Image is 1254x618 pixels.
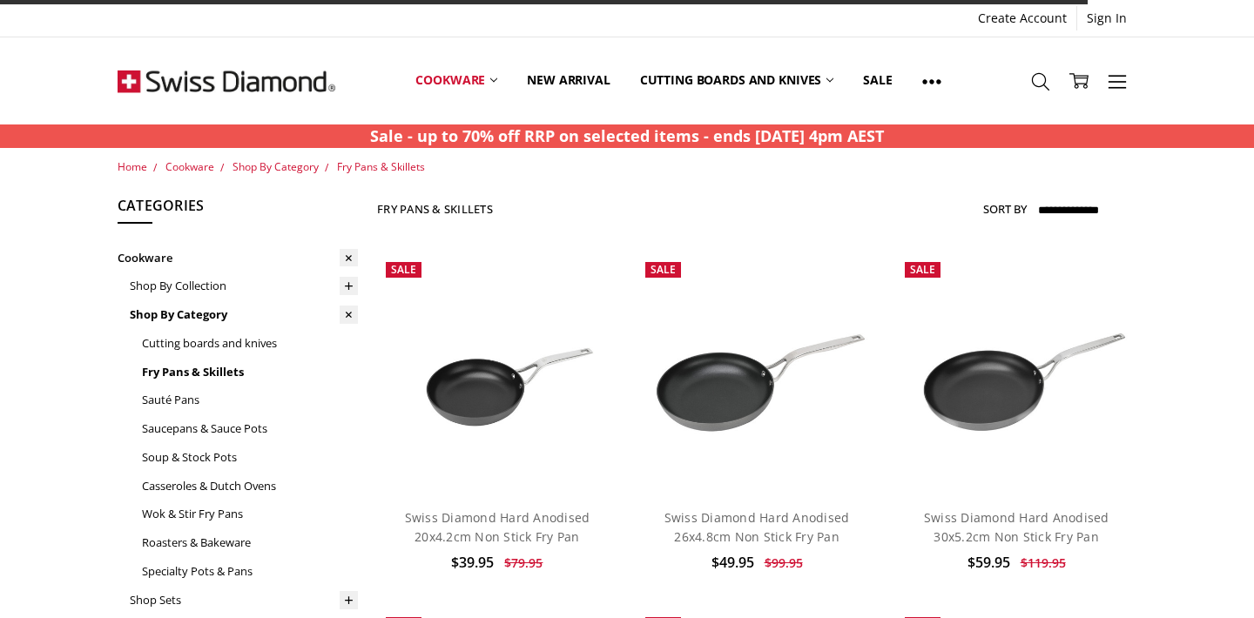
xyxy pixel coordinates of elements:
a: Swiss Diamond Hard Anodised 26x4.8cm Non Stick Fry Pan [637,253,877,494]
a: Sauté Pans [142,386,358,414]
h5: Categories [118,195,358,225]
a: New arrival [512,42,624,119]
a: Shop By Collection [130,272,358,300]
span: $49.95 [711,553,754,572]
a: Cutting boards and knives [625,42,849,119]
img: Swiss Diamond Hard Anodised 30x5.2cm Non Stick Fry Pan [896,293,1136,453]
span: Sale [391,262,416,277]
a: Cutting boards and knives [142,329,358,358]
span: $39.95 [451,553,494,572]
span: $119.95 [1021,554,1066,571]
a: Sign In [1077,6,1136,30]
span: $99.95 [765,554,803,571]
img: Swiss Diamond Hard Anodised 20x4.2cm Non Stick Fry Pan [377,293,617,453]
img: Swiss Diamond Hard Anodised 26x4.8cm Non Stick Fry Pan [637,293,877,453]
a: Wok & Stir Fry Pans [142,500,358,528]
a: Home [118,159,147,174]
a: Sale [848,42,907,119]
a: Specialty Pots & Pans [142,557,358,586]
span: Sale [651,262,676,277]
a: Swiss Diamond Hard Anodised 20x4.2cm Non Stick Fry Pan [377,253,617,494]
img: Free Shipping On Every Order [118,37,335,124]
a: Create Account [968,6,1076,30]
h1: Fry Pans & Skillets [377,202,493,216]
a: Cookware [118,244,358,272]
a: Roasters & Bakeware [142,528,358,557]
a: Cookware [401,42,512,119]
a: Fry Pans & Skillets [142,358,358,386]
a: Shop Sets [130,586,358,615]
a: Swiss Diamond Hard Anodised 20x4.2cm Non Stick Fry Pan [405,509,590,545]
a: Shop By Category [130,300,358,329]
a: Shop By Category [233,159,319,174]
a: Cookware [165,159,214,174]
span: $59.95 [967,553,1010,572]
a: Show All [907,42,956,120]
span: $79.95 [504,554,543,571]
span: Sale [910,262,935,277]
a: Casseroles & Dutch Ovens [142,472,358,500]
a: Swiss Diamond Hard Anodised 30x5.2cm Non Stick Fry Pan [896,253,1136,494]
a: Swiss Diamond Hard Anodised 26x4.8cm Non Stick Fry Pan [664,509,850,545]
label: Sort By [983,195,1027,223]
a: Soup & Stock Pots [142,443,358,472]
a: Saucepans & Sauce Pots [142,414,358,443]
a: Fry Pans & Skillets [337,159,425,174]
strong: Sale - up to 70% off RRP on selected items - ends [DATE] 4pm AEST [370,125,884,146]
a: Swiss Diamond Hard Anodised 30x5.2cm Non Stick Fry Pan [924,509,1109,545]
